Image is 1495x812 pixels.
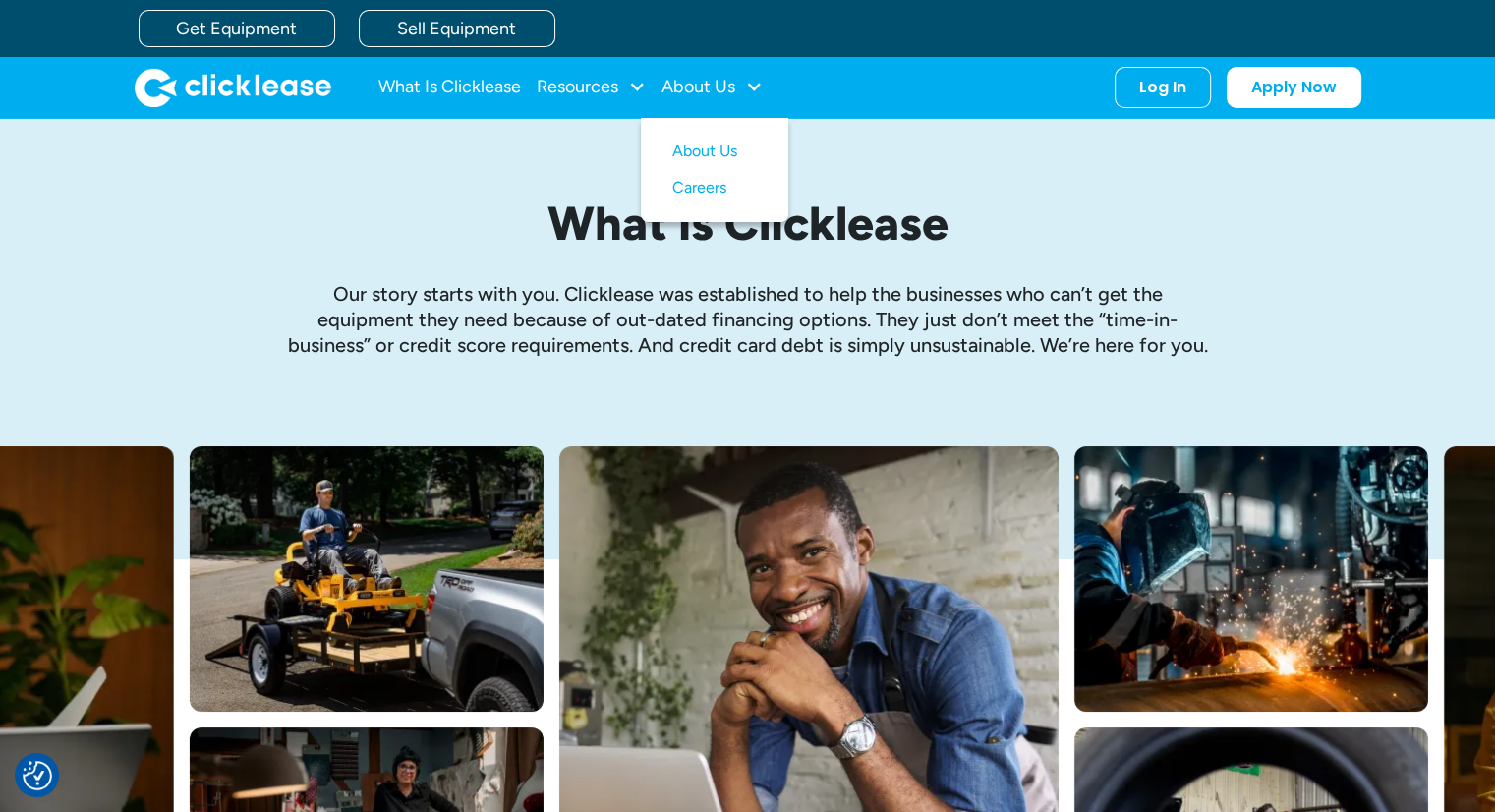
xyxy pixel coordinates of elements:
h1: What is Clicklease [286,198,1210,250]
div: Log In [1139,78,1186,97]
button: Consent Preferences [23,761,52,790]
div: Resources [537,68,646,107]
a: Get Equipment [139,10,335,47]
a: Careers [672,170,757,206]
a: What Is Clicklease [378,68,521,107]
img: Clicklease logo [135,68,331,107]
img: Revisit consent button [23,761,52,790]
img: Man with hat and blue shirt driving a yellow lawn mower onto a trailer [190,446,544,712]
a: home [135,68,331,107]
img: A welder in a large mask working on a large pipe [1074,446,1428,712]
nav: About Us [641,118,788,222]
p: Our story starts with you. Clicklease was established to help the businesses who can’t get the eq... [286,281,1210,358]
a: Sell Equipment [359,10,555,47]
a: Apply Now [1227,67,1361,108]
div: About Us [661,68,763,107]
a: About Us [672,134,757,170]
